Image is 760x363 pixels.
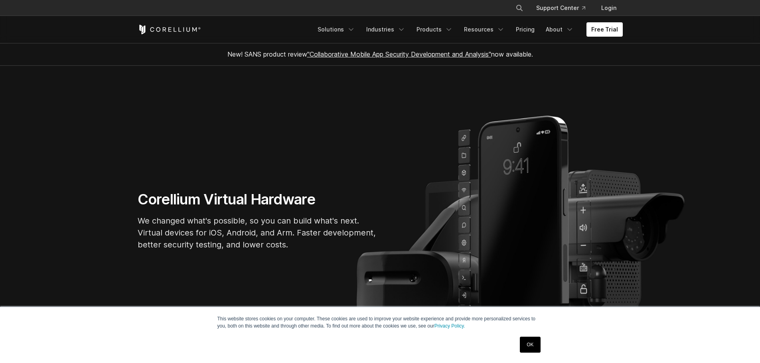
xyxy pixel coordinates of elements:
a: Privacy Policy. [434,323,465,329]
a: "Collaborative Mobile App Security Development and Analysis" [307,50,491,58]
div: Navigation Menu [506,1,623,15]
a: Solutions [313,22,360,37]
h1: Corellium Virtual Hardware [138,190,377,208]
a: Resources [459,22,509,37]
span: New! SANS product review now available. [227,50,533,58]
p: This website stores cookies on your computer. These cookies are used to improve your website expe... [217,315,543,330]
a: Corellium Home [138,25,201,34]
a: OK [520,337,540,353]
a: Industries [361,22,410,37]
a: About [541,22,578,37]
button: Search [512,1,527,15]
a: Products [412,22,458,37]
a: Free Trial [586,22,623,37]
p: We changed what's possible, so you can build what's next. Virtual devices for iOS, Android, and A... [138,215,377,251]
a: Support Center [530,1,592,15]
div: Navigation Menu [313,22,623,37]
a: Login [595,1,623,15]
a: Pricing [511,22,539,37]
